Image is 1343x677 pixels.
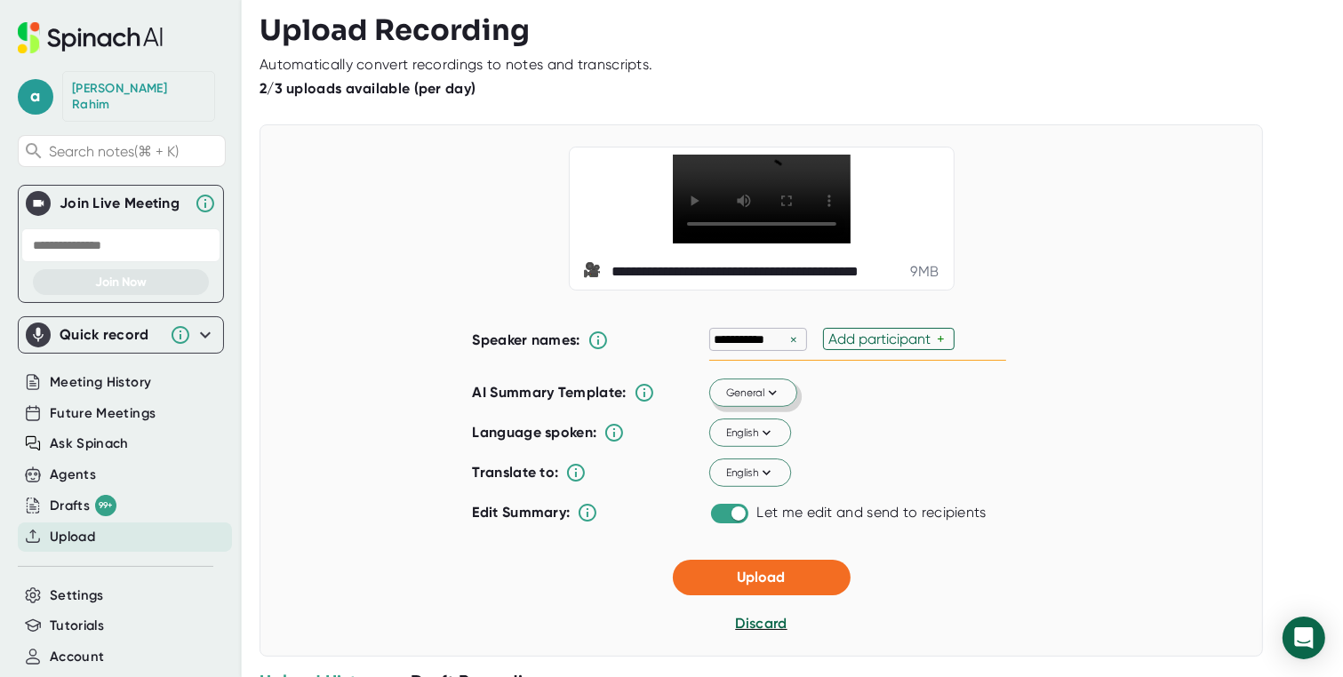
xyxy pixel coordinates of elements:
div: Automatically convert recordings to notes and transcripts. [260,56,652,74]
span: General [725,385,780,401]
div: Join Live Meeting [60,195,186,212]
button: General [709,379,797,408]
button: Join Now [33,269,209,295]
span: English [725,465,774,481]
div: Quick record [26,317,216,353]
div: 9 MB [911,263,939,281]
div: Add participant [828,331,937,347]
button: Agents [50,465,96,485]
b: Language spoken: [473,424,597,441]
button: English [709,419,791,448]
h3: Upload Recording [260,13,1325,47]
button: Account [50,647,104,667]
div: Quick record [60,326,161,344]
div: Abdul Rahim [72,81,205,112]
div: × [786,331,802,348]
span: Discard [735,615,787,632]
b: Translate to: [473,464,559,481]
button: Future Meetings [50,403,156,424]
span: a [18,79,53,115]
span: Search notes (⌘ + K) [49,143,220,160]
button: Upload [50,527,95,547]
b: Edit Summary: [473,504,571,521]
button: Upload [673,560,851,595]
span: Join Now [95,275,147,290]
div: Open Intercom Messenger [1283,617,1325,659]
img: Join Live Meeting [29,195,47,212]
span: Upload [738,569,786,585]
button: English [709,459,791,488]
button: Discard [735,613,787,634]
div: Let me edit and send to recipients [757,504,987,522]
b: 2/3 uploads available (per day) [260,80,476,97]
div: + [937,331,949,347]
button: Meeting History [50,372,151,393]
div: Drafts [50,495,116,516]
span: English [725,425,774,441]
button: Settings [50,585,104,606]
b: AI Summary Template: [473,384,627,402]
div: Join Live MeetingJoin Live Meeting [26,186,216,221]
span: video [584,261,605,283]
button: Ask Spinach [50,434,129,454]
div: 99+ [95,495,116,516]
button: Drafts 99+ [50,495,116,516]
button: Tutorials [50,616,104,636]
b: Speaker names: [473,331,580,348]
